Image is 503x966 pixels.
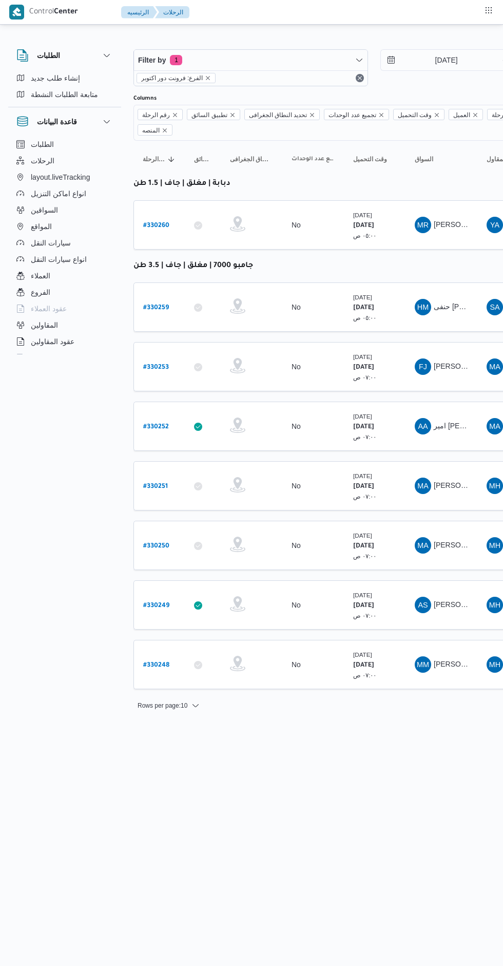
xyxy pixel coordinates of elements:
button: اجهزة التليفون [12,350,117,366]
button: الطلبات [16,49,113,62]
div: Yasr Aatf Aamar Muhammad [487,217,503,233]
span: الفرع: فرونت دور اكتوبر [141,73,203,83]
div: Saaid Ahmad Salamuah Zaid [487,299,503,315]
span: تطبيق السائق [191,109,227,121]
b: دبابة | مغلق | جاف | 1.5 طن [133,180,230,188]
span: FJ [419,358,427,375]
span: السواقين [31,204,58,216]
b: [DATE] [353,305,374,312]
b: # 330248 [143,662,169,669]
div: Muhammad Hasani Muhammad Ibrahem [487,597,503,613]
button: Remove وقت التحميل from selection in this group [434,112,440,118]
small: ٠٧:٠٠ ص [353,493,377,500]
button: Remove المنصه from selection in this group [162,127,168,134]
span: المنصه [138,124,172,136]
span: انواع سيارات النقل [31,253,87,266]
span: عقود المقاولين [31,335,74,348]
button: Filter by1 active filters [134,50,367,70]
small: [DATE] [353,212,372,218]
span: متابعة الطلبات النشطة [31,88,98,101]
b: # 330250 [143,543,169,550]
button: السواقين [12,202,117,218]
small: [DATE] [353,294,372,300]
span: 1 active filters [170,55,182,65]
span: وقت التحميل [398,109,432,121]
div: Ahmad Saad Muhammad Said Shbak [415,597,431,613]
button: الرحلات [12,153,117,169]
b: [DATE] [353,364,374,371]
span: رقم الرحلة; Sorted in descending order [143,155,165,163]
button: المقاولين [12,317,117,333]
span: سيارات النقل [31,237,71,249]
button: قاعدة البيانات [16,116,113,128]
b: # 330259 [143,305,169,312]
span: الرحلات [31,155,54,167]
button: المواقع [12,218,117,235]
small: ٠٧:٠٠ ص [353,433,377,440]
div: Martdha Muhammad Alhusan Yousf [415,656,431,673]
span: الفروع [31,286,50,298]
b: [DATE] [353,424,374,431]
b: [DATE] [353,483,374,490]
span: انواع اماكن التنزيل [31,187,86,200]
button: وقت التحميل [349,151,400,167]
button: انواع اماكن التنزيل [12,185,117,202]
a: #330260 [143,218,169,232]
b: [DATE] [353,543,374,550]
small: [DATE] [353,472,372,479]
div: No [292,660,301,669]
b: # 330249 [143,602,169,610]
span: المنصه [142,125,160,136]
b: # 330252 [143,424,169,431]
b: # 330260 [143,222,169,230]
input: Press the down key to open a popover containing a calendar. [381,50,497,70]
span: العميل [449,109,483,120]
span: إنشاء طلب جديد [31,72,80,84]
div: Muhammad Altijana Hamid Aisa [415,537,431,554]
button: تحديد النطاق الجغرافى [226,151,277,167]
span: تجميع عدد الوحدات [292,155,335,163]
span: MM [417,656,429,673]
div: Muhammad Abadalamunam HIshm Isamaail [487,358,503,375]
span: [PERSON_NAME] [434,481,493,489]
button: العملاء [12,268,117,284]
button: رقم الرحلةSorted in descending order [139,151,180,167]
a: #330252 [143,420,169,433]
button: Remove تحديد النطاق الجغرافى from selection in this group [309,112,315,118]
span: المواقع [31,220,52,233]
span: تحديد النطاق الجغرافى [244,109,320,120]
span: وقت التحميل [353,155,387,163]
button: سيارات النقل [12,235,117,251]
a: #330248 [143,658,169,672]
span: عقود العملاء [31,302,67,315]
div: Muhammad Rafat Abadalihamaid Muhammad [415,217,431,233]
button: الرحلات [155,6,189,18]
span: MA [417,537,429,554]
button: remove selected entity [205,75,211,81]
span: Rows per page : 10 [138,699,187,712]
span: السواق [415,155,433,163]
button: إنشاء طلب جديد [12,70,117,86]
span: [PERSON_NAME] [434,600,493,609]
span: تجميع عدد الوحدات [328,109,376,121]
button: Remove [354,72,366,84]
button: عقود العملاء [12,300,117,317]
b: # 330251 [143,483,168,490]
b: جامبو 7000 | مغلق | جاف | 3.5 طن [133,262,253,270]
small: [DATE] [353,592,372,598]
button: Rows per page:10 [133,699,204,712]
small: ٠٥:٠٠ ص [353,232,377,239]
span: العميل [453,109,470,121]
div: Fhad Jmail Muhammad Abadalghna [415,358,431,375]
div: قاعدة البيانات [8,136,121,358]
span: HM [417,299,429,315]
small: ٠٥:٠٠ ص [353,314,377,321]
a: #330253 [143,360,169,374]
button: layout.liveTracking [12,169,117,185]
span: العملاء [31,270,50,282]
button: تطبيق السائق [190,151,216,167]
span: Filter by [138,54,166,66]
button: الطلبات [12,136,117,153]
button: Remove رقم الرحلة from selection in this group [172,112,178,118]
small: [DATE] [353,651,372,658]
